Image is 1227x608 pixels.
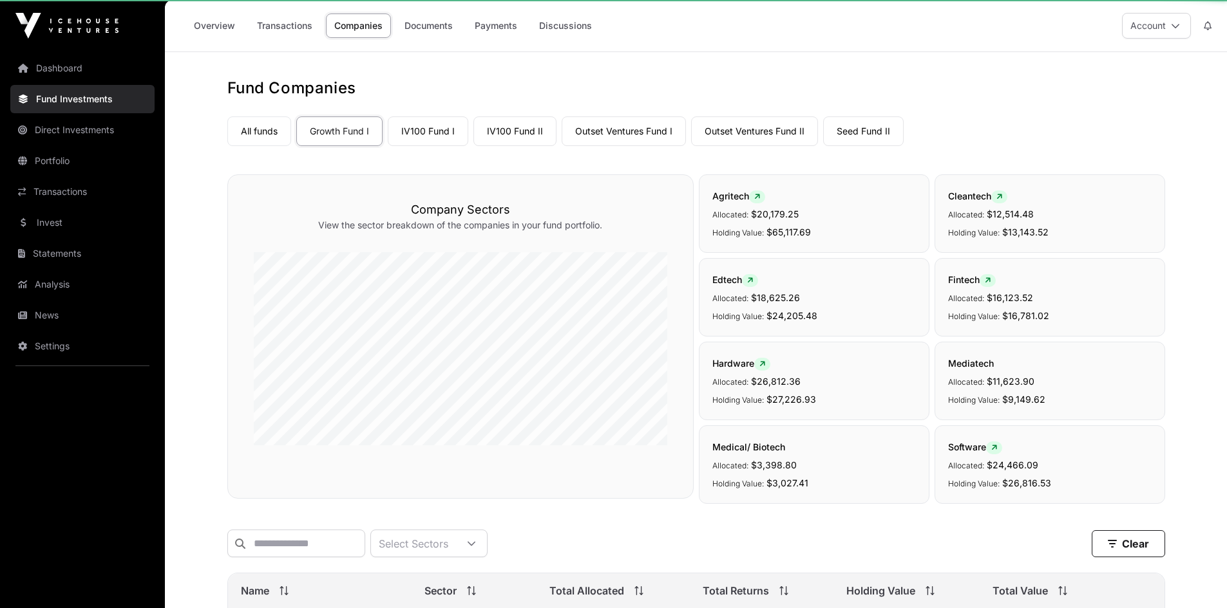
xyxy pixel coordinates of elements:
[712,377,748,387] span: Allocated:
[466,14,526,38] a: Payments
[254,219,667,232] p: View the sector breakdown of the companies in your fund portfolio.
[388,116,468,146] a: IV100 Fund I
[10,239,155,268] a: Statements
[948,190,1007,201] span: Cleantech
[254,201,667,219] h3: Company Sectors
[712,190,765,201] span: Agritech
[1163,546,1227,608] iframe: Chat Widget
[766,310,817,321] span: $24,205.48
[10,178,155,206] a: Transactions
[241,583,269,598] span: Name
[1002,310,1049,321] span: $16,781.02
[823,116,904,146] a: Seed Fund II
[371,530,456,557] div: Select Sectors
[987,376,1034,387] span: $11,623.90
[10,270,155,299] a: Analysis
[1002,226,1049,237] span: $13,143.52
[10,54,155,82] a: Dashboard
[326,14,391,38] a: Companies
[10,208,155,237] a: Invest
[185,14,243,38] a: Overview
[712,461,748,470] span: Allocated:
[987,459,1038,470] span: $24,466.09
[987,292,1033,303] span: $16,123.52
[549,583,624,598] span: Total Allocated
[10,116,155,144] a: Direct Investments
[703,583,769,598] span: Total Returns
[712,228,764,237] span: Holding Value:
[712,395,764,405] span: Holding Value:
[296,116,383,146] a: Growth Fund I
[473,116,556,146] a: IV100 Fund II
[712,441,785,452] span: Medical/ Biotech
[1092,530,1165,557] button: Clear
[751,208,799,219] span: $20,179.25
[1002,477,1051,488] span: $26,816.53
[751,376,801,387] span: $26,812.36
[751,292,800,303] span: $18,625.26
[712,293,748,303] span: Allocated:
[249,14,321,38] a: Transactions
[948,395,1000,405] span: Holding Value:
[948,358,994,369] span: Mediatech
[10,332,155,360] a: Settings
[1122,13,1191,39] button: Account
[691,116,818,146] a: Outset Ventures Fund II
[948,228,1000,237] span: Holding Value:
[948,210,984,219] span: Allocated:
[712,274,758,285] span: Edtech
[948,377,984,387] span: Allocated:
[846,583,915,598] span: Holding Value
[10,301,155,329] a: News
[948,479,1000,488] span: Holding Value:
[948,441,1002,452] span: Software
[766,477,808,488] span: $3,027.41
[396,14,461,38] a: Documents
[227,78,1165,98] h1: Fund Companies
[712,311,764,321] span: Holding Value:
[712,210,748,219] span: Allocated:
[751,459,797,470] span: $3,398.80
[10,147,155,175] a: Portfolio
[948,461,984,470] span: Allocated:
[948,311,1000,321] span: Holding Value:
[948,274,996,285] span: Fintech
[712,358,770,369] span: Hardware
[15,13,119,39] img: Icehouse Ventures Logo
[10,85,155,113] a: Fund Investments
[531,14,600,38] a: Discussions
[766,226,811,237] span: $65,117.69
[227,116,291,146] a: All funds
[766,394,816,405] span: $27,226.93
[1002,394,1045,405] span: $9,149.62
[993,583,1048,598] span: Total Value
[712,479,764,488] span: Holding Value:
[562,116,686,146] a: Outset Ventures Fund I
[424,583,457,598] span: Sector
[987,208,1034,219] span: $12,514.48
[948,293,984,303] span: Allocated:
